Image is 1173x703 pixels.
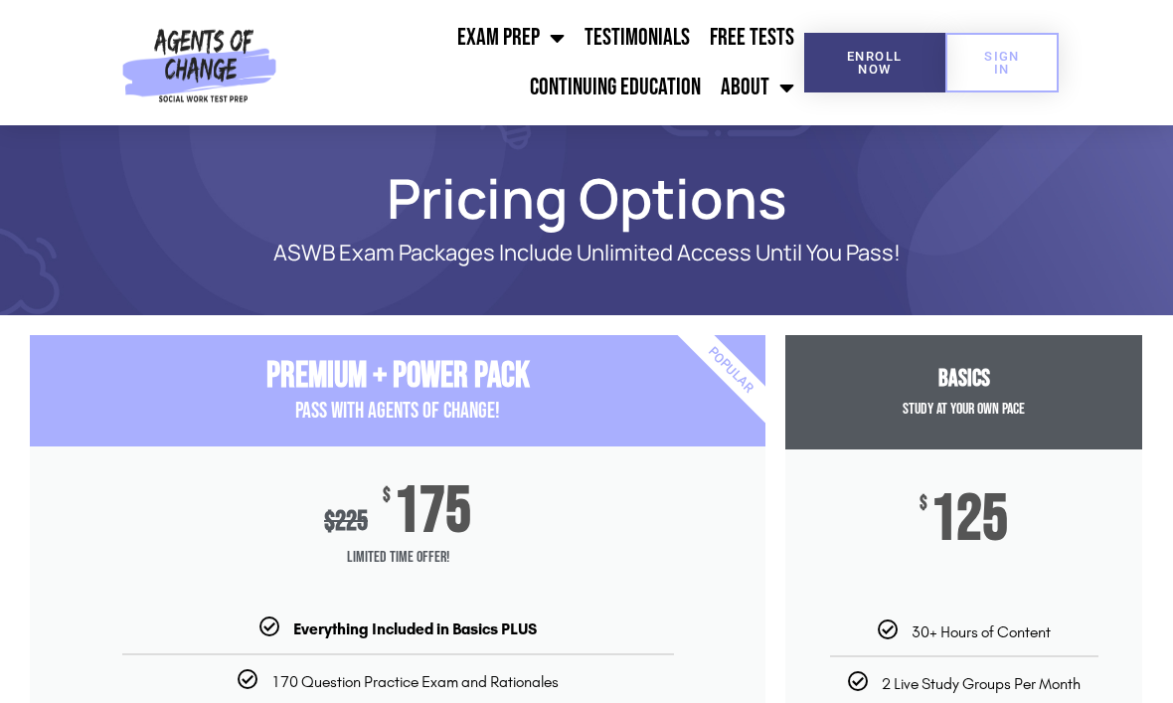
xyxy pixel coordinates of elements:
[836,50,915,76] span: Enroll Now
[711,63,804,112] a: About
[912,622,1051,641] span: 30+ Hours of Content
[324,505,368,538] div: 225
[804,33,946,92] a: Enroll Now
[30,355,765,398] h3: Premium + Power Pack
[271,672,559,691] span: 170 Question Practice Exam and Rationales
[930,494,1008,546] span: 125
[129,241,1044,265] p: ASWB Exam Packages Include Unlimited Access Until You Pass!
[324,505,335,538] span: $
[520,63,711,112] a: Continuing Education
[284,13,804,112] nav: Menu
[977,50,1027,76] span: SIGN IN
[50,175,1123,221] h1: Pricing Options
[30,538,765,578] span: Limited Time Offer!
[882,674,1081,693] span: 2 Live Study Groups Per Month
[920,494,927,514] span: $
[616,256,846,485] div: Popular
[945,33,1059,92] a: SIGN IN
[903,400,1025,419] span: Study at your Own Pace
[394,486,471,538] span: 175
[447,13,575,63] a: Exam Prep
[700,13,804,63] a: Free Tests
[383,486,391,506] span: $
[295,398,500,425] span: PASS with AGENTS OF CHANGE!
[575,13,700,63] a: Testimonials
[293,619,537,638] b: Everything Included in Basics PLUS
[785,365,1142,394] h3: Basics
